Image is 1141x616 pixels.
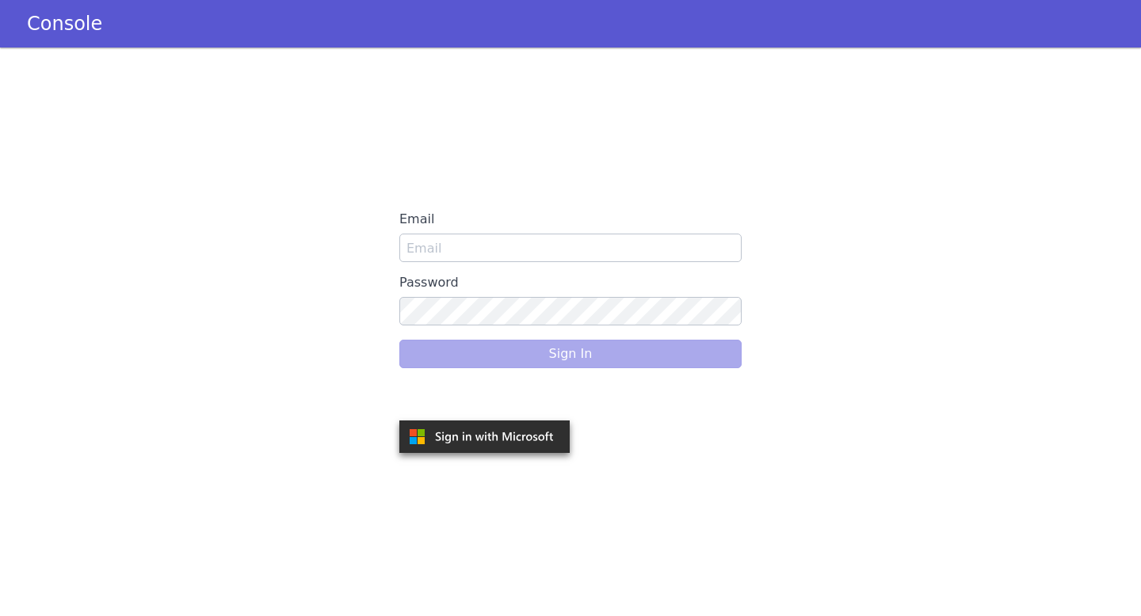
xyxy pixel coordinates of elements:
[8,13,121,35] a: Console
[399,420,570,453] img: azure.svg
[391,381,582,416] iframe: Sign in with Google Button
[399,234,742,262] input: Email
[399,268,742,297] label: Password
[399,205,742,234] label: Email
